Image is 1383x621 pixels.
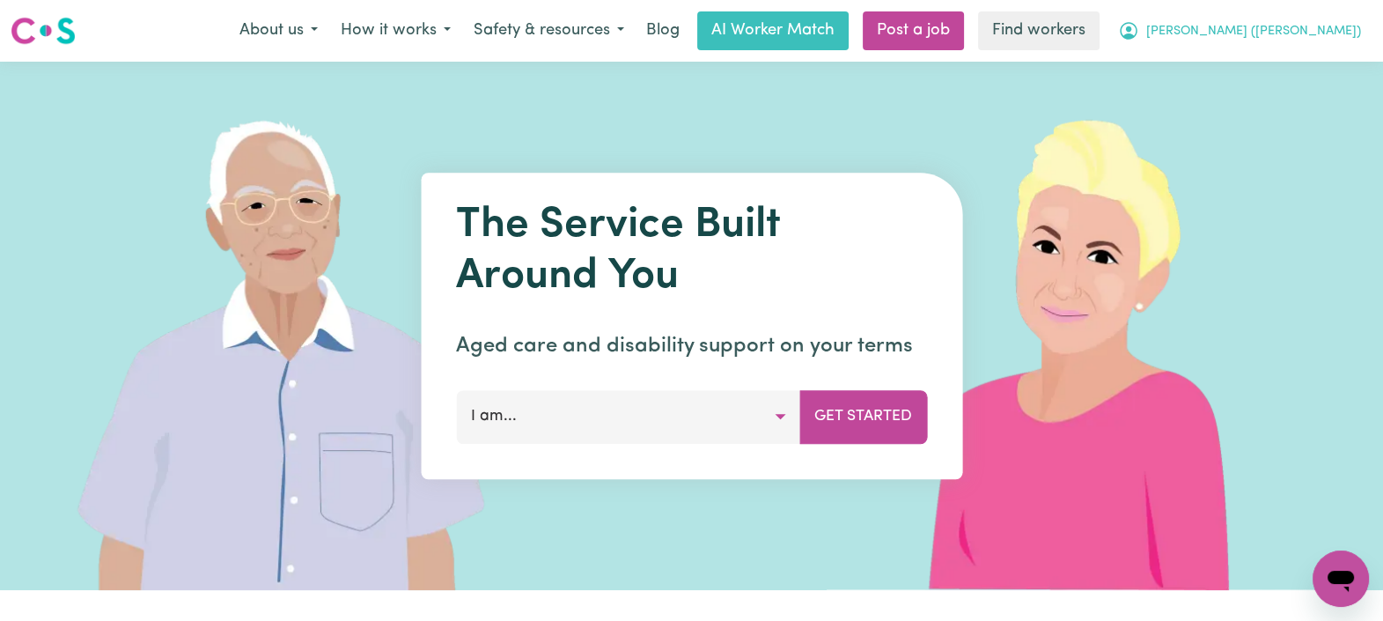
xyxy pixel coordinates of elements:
button: Safety & resources [462,12,636,49]
h1: The Service Built Around You [456,201,927,302]
button: Get Started [799,390,927,443]
a: Careseekers logo [11,11,76,51]
a: Find workers [978,11,1100,50]
a: Post a job [863,11,964,50]
iframe: Button to launch messaging window [1313,551,1369,607]
a: Blog [636,11,690,50]
img: Careseekers logo [11,15,76,47]
button: How it works [329,12,462,49]
button: About us [228,12,329,49]
button: I am... [456,390,800,443]
button: My Account [1107,12,1372,49]
a: AI Worker Match [697,11,849,50]
p: Aged care and disability support on your terms [456,330,927,362]
span: [PERSON_NAME] ([PERSON_NAME]) [1146,22,1361,41]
